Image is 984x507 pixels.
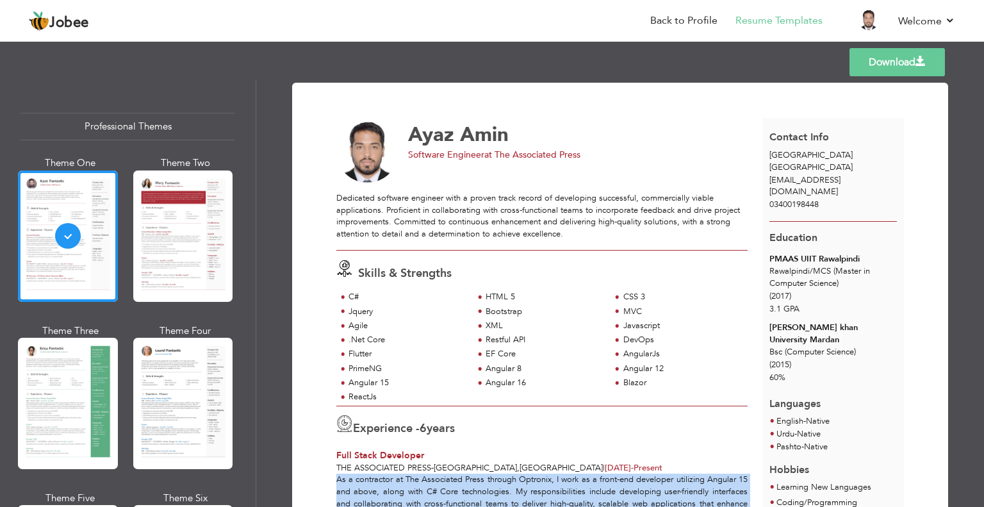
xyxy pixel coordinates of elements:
[20,324,120,338] div: Theme Three
[769,322,897,345] div: [PERSON_NAME] khan University Mardan
[348,363,466,375] div: PrimeNG
[348,377,466,389] div: Angular 15
[623,291,741,303] div: CSS 3
[336,192,748,240] div: Dedicated software engineer with a proven track record of developing successful, commercially via...
[408,121,454,148] span: Ayaz
[136,156,236,170] div: Theme Two
[486,306,603,318] div: Bootstrap
[486,348,603,360] div: EF Core
[486,377,603,389] div: Angular 16
[776,441,828,454] li: Native
[348,334,466,346] div: .Net Core
[769,303,799,315] span: 3.1 GPA
[776,428,828,441] li: Native
[769,231,817,245] span: Education
[136,492,236,505] div: Theme Six
[336,462,431,474] span: The Associated Press
[517,462,520,474] span: ,
[769,199,819,210] span: 03400198448
[353,420,420,436] span: Experience -
[623,306,741,318] div: MVC
[769,253,897,265] div: PMAAS UIIT Rawalpindi
[858,10,879,30] img: Profile Img
[29,11,89,31] a: Jobee
[460,121,509,148] span: Amin
[650,13,717,28] a: Back to Profile
[20,492,120,505] div: Theme Five
[431,462,434,474] span: -
[348,348,466,360] div: Flutter
[776,415,803,427] span: English
[776,481,871,493] span: Learning New Languages
[623,377,741,389] div: Blazor
[769,174,840,198] span: [EMAIL_ADDRESS][DOMAIN_NAME]
[348,306,466,318] div: Jquery
[769,463,809,477] span: Hobbies
[623,334,741,346] div: DevOps
[803,415,806,427] span: -
[776,441,801,453] span: Pashto
[776,415,830,428] li: Native
[20,113,235,140] div: Professional Themes
[769,162,853,173] span: [GEOGRAPHIC_DATA]
[735,13,823,28] a: Resume Templates
[603,462,605,474] span: |
[623,363,741,375] div: Angular 12
[358,265,452,281] span: Skills & Strengths
[769,359,791,370] span: (2015)
[769,149,853,161] span: [GEOGRAPHIC_DATA]
[769,130,829,144] span: Contact Info
[623,348,741,360] div: AngularJs
[769,346,856,358] span: Bsc (Computer Science)
[348,291,466,303] div: C#
[769,372,785,383] span: 60%
[794,428,797,440] span: -
[420,420,427,436] span: 6
[20,156,120,170] div: Theme One
[420,420,455,437] label: years
[486,363,603,375] div: Angular 8
[408,149,484,161] span: Software Engineer
[484,149,580,161] span: at The Associated Press
[486,334,603,346] div: Restful API
[631,462,634,474] span: -
[769,387,821,411] span: Languages
[801,441,804,453] span: -
[898,13,955,29] a: Welcome
[776,428,794,440] span: Urdu
[810,265,813,277] span: /
[348,320,466,332] div: Agile
[769,265,870,289] span: Rawalpindi MCS (Master in Computer Science)
[136,324,236,338] div: Theme Four
[486,291,603,303] div: HTML 5
[29,11,49,31] img: jobee.io
[849,48,945,76] a: Download
[49,16,89,30] span: Jobee
[336,121,399,183] img: No image
[605,462,662,474] span: Present
[520,462,603,474] span: [GEOGRAPHIC_DATA]
[605,462,634,474] span: [DATE]
[336,449,424,461] span: Full Stack Developer
[486,320,603,332] div: XML
[434,462,517,474] span: [GEOGRAPHIC_DATA]
[769,290,791,302] span: (2017)
[623,320,741,332] div: Javascript
[348,391,466,403] div: ReactJs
